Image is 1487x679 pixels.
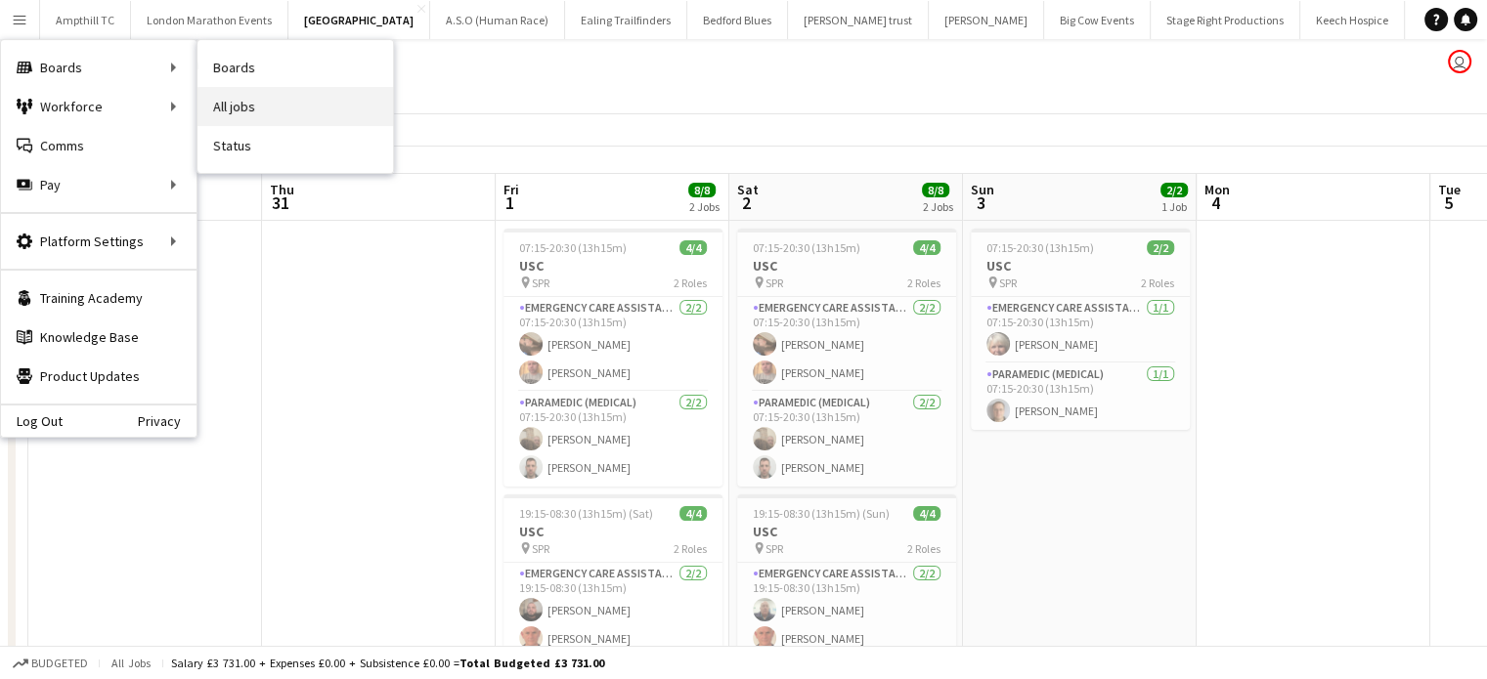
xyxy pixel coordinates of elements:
[674,276,707,290] span: 2 Roles
[1,318,197,357] a: Knowledge Base
[1,165,197,204] div: Pay
[501,191,519,214] span: 1
[679,240,707,255] span: 4/4
[999,276,1017,290] span: SPR
[971,297,1190,363] app-card-role: Emergency Care Assistant (Medical)1/107:15-20:30 (13h15m)[PERSON_NAME]
[688,183,716,197] span: 8/8
[679,506,707,521] span: 4/4
[532,541,549,556] span: SPR
[907,541,940,556] span: 2 Roles
[968,191,994,214] span: 3
[737,563,956,658] app-card-role: Emergency Care Assistant (Medical)2/219:15-08:30 (13h15m)[PERSON_NAME][PERSON_NAME]
[913,240,940,255] span: 4/4
[503,563,722,658] app-card-role: Emergency Care Assistant (Medical)2/219:15-08:30 (13h15m)[PERSON_NAME][PERSON_NAME]
[765,541,783,556] span: SPR
[737,392,956,487] app-card-role: Paramedic (Medical)2/207:15-20:30 (13h15m)[PERSON_NAME][PERSON_NAME]
[1438,181,1461,198] span: Tue
[1,222,197,261] div: Platform Settings
[1202,191,1230,214] span: 4
[503,523,722,540] h3: USC
[138,413,197,429] a: Privacy
[1435,191,1461,214] span: 5
[503,392,722,487] app-card-role: Paramedic (Medical)2/207:15-20:30 (13h15m)[PERSON_NAME][PERSON_NAME]
[1044,1,1151,39] button: Big Cow Events
[986,240,1094,255] span: 07:15-20:30 (13h15m)
[171,656,604,670] div: Salary £3 731.00 + Expenses £0.00 + Subsistence £0.00 =
[1405,1,1484,39] button: Wolf Runs
[519,506,653,521] span: 19:15-08:30 (13h15m) (Sat)
[267,191,294,214] span: 31
[519,240,627,255] span: 07:15-20:30 (13h15m)
[270,181,294,198] span: Thu
[503,297,722,392] app-card-role: Emergency Care Assistant (Medical)2/207:15-20:30 (13h15m)[PERSON_NAME][PERSON_NAME]
[503,181,519,198] span: Fri
[971,363,1190,430] app-card-role: Paramedic (Medical)1/107:15-20:30 (13h15m)[PERSON_NAME]
[737,181,759,198] span: Sat
[1141,276,1174,290] span: 2 Roles
[1300,1,1405,39] button: Keech Hospice
[430,1,565,39] button: A.S.O (Human Race)
[1,413,63,429] a: Log Out
[1160,183,1188,197] span: 2/2
[1,357,197,396] a: Product Updates
[1161,199,1187,214] div: 1 Job
[687,1,788,39] button: Bedford Blues
[689,199,720,214] div: 2 Jobs
[971,257,1190,275] h3: USC
[197,87,393,126] a: All jobs
[1204,181,1230,198] span: Mon
[1,48,197,87] div: Boards
[788,1,929,39] button: [PERSON_NAME] trust
[929,1,1044,39] button: [PERSON_NAME]
[10,653,91,674] button: Budgeted
[734,191,759,214] span: 2
[565,1,687,39] button: Ealing Trailfinders
[503,257,722,275] h3: USC
[131,1,288,39] button: London Marathon Events
[1,126,197,165] a: Comms
[753,240,860,255] span: 07:15-20:30 (13h15m)
[459,656,604,670] span: Total Budgeted £3 731.00
[971,229,1190,430] app-job-card: 07:15-20:30 (13h15m)2/2USC SPR2 RolesEmergency Care Assistant (Medical)1/107:15-20:30 (13h15m)[PE...
[532,276,549,290] span: SPR
[1147,240,1174,255] span: 2/2
[108,656,154,670] span: All jobs
[765,276,783,290] span: SPR
[1,278,197,318] a: Training Academy
[197,126,393,165] a: Status
[31,657,88,670] span: Budgeted
[674,541,707,556] span: 2 Roles
[737,229,956,487] app-job-card: 07:15-20:30 (13h15m)4/4USC SPR2 RolesEmergency Care Assistant (Medical)2/207:15-20:30 (13h15m)[PE...
[1448,50,1471,73] app-user-avatar: Mark Boobier
[40,1,131,39] button: Ampthill TC
[923,199,953,214] div: 2 Jobs
[737,523,956,540] h3: USC
[1,87,197,126] div: Workforce
[288,1,430,39] button: [GEOGRAPHIC_DATA]
[197,48,393,87] a: Boards
[737,297,956,392] app-card-role: Emergency Care Assistant (Medical)2/207:15-20:30 (13h15m)[PERSON_NAME][PERSON_NAME]
[922,183,949,197] span: 8/8
[907,276,940,290] span: 2 Roles
[503,229,722,487] app-job-card: 07:15-20:30 (13h15m)4/4USC SPR2 RolesEmergency Care Assistant (Medical)2/207:15-20:30 (13h15m)[PE...
[1151,1,1300,39] button: Stage Right Productions
[753,506,890,521] span: 19:15-08:30 (13h15m) (Sun)
[971,181,994,198] span: Sun
[913,506,940,521] span: 4/4
[737,257,956,275] h3: USC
